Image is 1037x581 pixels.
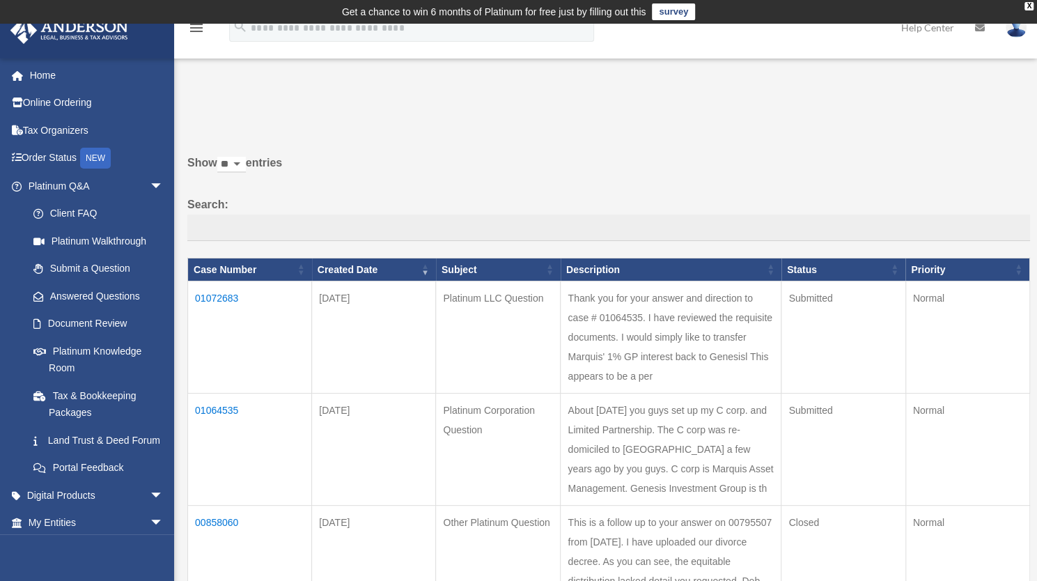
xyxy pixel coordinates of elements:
[905,258,1029,281] th: Priority: activate to sort column ascending
[781,394,905,506] td: Submitted
[150,172,178,201] span: arrow_drop_down
[312,258,436,281] th: Created Date: activate to sort column ascending
[1024,2,1034,10] div: close
[80,148,111,169] div: NEW
[187,153,1030,187] label: Show entries
[20,382,178,426] a: Tax & Bookkeeping Packages
[905,281,1029,394] td: Normal
[436,394,561,506] td: Platinum Corporation Question
[10,509,185,537] a: My Entitiesarrow_drop_down
[188,20,205,36] i: menu
[188,258,312,281] th: Case Number: activate to sort column ascending
[312,394,436,506] td: [DATE]
[20,337,178,382] a: Platinum Knowledge Room
[20,255,178,283] a: Submit a Question
[436,281,561,394] td: Platinum LLC Question
[233,19,248,34] i: search
[342,3,646,20] div: Get a chance to win 6 months of Platinum for free just by filling out this
[10,144,185,173] a: Order StatusNEW
[150,481,178,510] span: arrow_drop_down
[10,172,178,200] a: Platinum Q&Aarrow_drop_down
[905,394,1029,506] td: Normal
[150,509,178,538] span: arrow_drop_down
[561,394,781,506] td: About [DATE] you guys set up my C corp. and Limited Partnership. The C corp was re-domiciled to [...
[781,281,905,394] td: Submitted
[187,215,1030,241] input: Search:
[20,200,178,228] a: Client FAQ
[188,24,205,36] a: menu
[781,258,905,281] th: Status: activate to sort column ascending
[10,481,185,509] a: Digital Productsarrow_drop_down
[1006,17,1027,38] img: User Pic
[20,454,178,482] a: Portal Feedback
[217,157,246,173] select: Showentries
[188,394,312,506] td: 01064535
[188,281,312,394] td: 01072683
[20,426,178,454] a: Land Trust & Deed Forum
[20,227,178,255] a: Platinum Walkthrough
[6,17,132,44] img: Anderson Advisors Platinum Portal
[561,258,781,281] th: Description: activate to sort column ascending
[10,89,185,117] a: Online Ordering
[20,310,178,338] a: Document Review
[561,281,781,394] td: Thank you for your answer and direction to case # 01064535. I have reviewed the requisite documen...
[652,3,695,20] a: survey
[312,281,436,394] td: [DATE]
[436,258,561,281] th: Subject: activate to sort column ascending
[10,61,185,89] a: Home
[10,116,185,144] a: Tax Organizers
[187,195,1030,241] label: Search:
[20,282,171,310] a: Answered Questions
